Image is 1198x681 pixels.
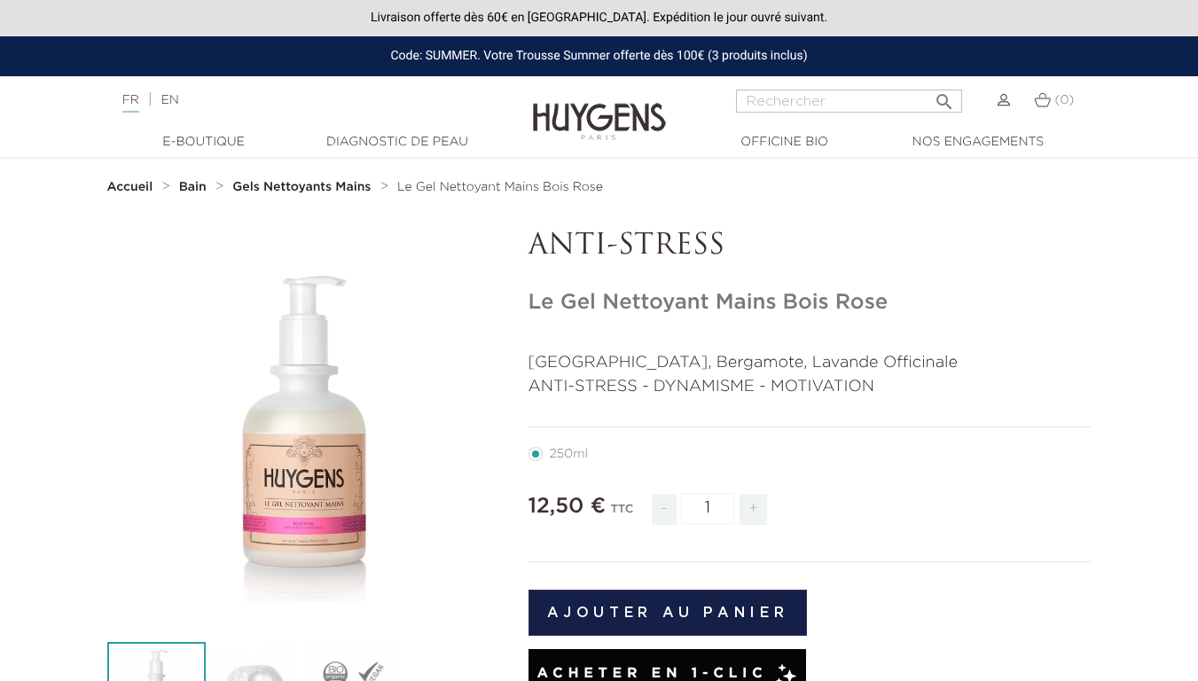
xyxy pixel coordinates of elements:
[115,133,293,152] a: E-Boutique
[529,230,1092,263] p: ANTI-STRESS
[397,181,603,193] span: Le Gel Nettoyant Mains Bois Rose
[114,90,486,111] div: |
[232,181,371,193] strong: Gels Nettoyants Mains
[179,180,211,194] a: Bain
[107,181,153,193] strong: Accueil
[122,94,139,113] a: FR
[179,181,207,193] strong: Bain
[161,94,178,106] a: EN
[533,74,666,143] img: Huygens
[736,90,962,113] input: Rechercher
[309,133,486,152] a: Diagnostic de peau
[529,447,609,461] label: 250ml
[107,180,157,194] a: Accueil
[889,133,1067,152] a: Nos engagements
[529,351,1092,375] p: [GEOGRAPHIC_DATA], Bergamote, Lavande Officinale
[610,490,633,538] div: TTC
[652,494,677,525] span: -
[529,375,1092,399] p: ANTI-STRESS - DYNAMISME - MOTIVATION
[529,496,606,517] span: 12,50 €
[681,493,734,524] input: Quantité
[529,290,1092,316] h1: Le Gel Nettoyant Mains Bois Rose
[1054,94,1074,106] span: (0)
[740,494,768,525] span: +
[696,133,873,152] a: Officine Bio
[529,590,808,636] button: Ajouter au panier
[934,86,955,107] i: 
[928,84,960,108] button: 
[232,180,375,194] a: Gels Nettoyants Mains
[397,180,603,194] a: Le Gel Nettoyant Mains Bois Rose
